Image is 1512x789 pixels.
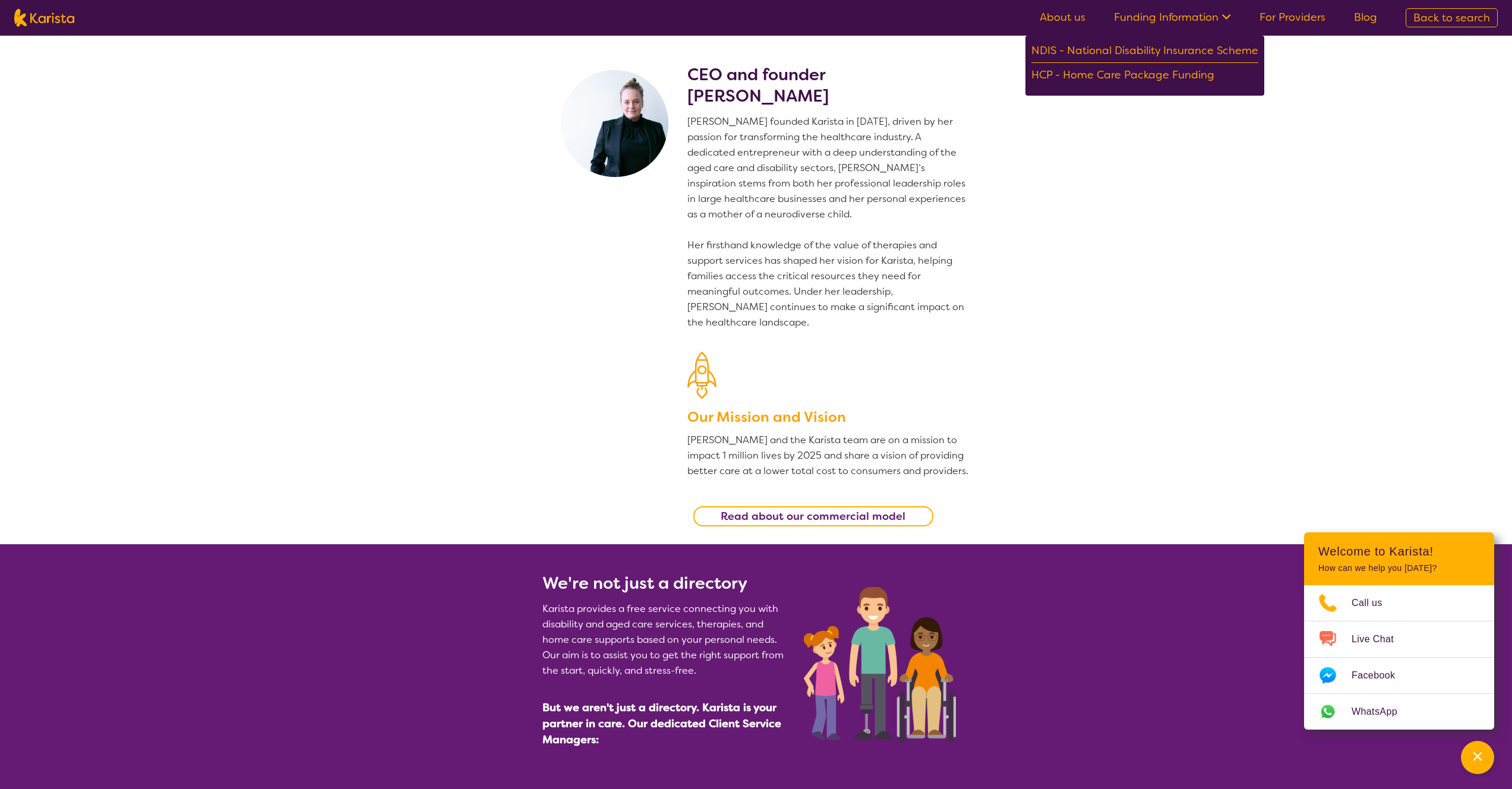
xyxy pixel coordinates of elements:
[721,509,905,523] b: Read about our commercial model
[687,352,716,399] img: Our Mission
[14,9,74,27] img: Karista logo
[1461,741,1494,774] button: Channel Menu
[1040,10,1085,24] a: About us
[804,587,956,743] img: Participants
[687,406,970,428] h3: Our Mission and Vision
[1304,585,1494,730] ul: Choose channel
[1352,594,1397,612] span: Call us
[1260,10,1325,24] a: For Providers
[1304,694,1494,730] a: Web link opens in a new tab.
[1413,11,1490,25] span: Back to search
[542,700,781,747] span: But we aren't just a directory. Karista is your partner in care. Our dedicated Client Service Man...
[1352,630,1408,648] span: Live Chat
[1352,703,1412,721] span: WhatsApp
[687,64,970,107] h2: CEO and founder [PERSON_NAME]
[542,573,790,594] h2: We're not just a directory
[1352,667,1409,684] span: Facebook
[1031,66,1258,87] div: HCP - Home Care Package Funding
[687,114,970,330] p: [PERSON_NAME] founded Karista in [DATE], driven by her passion for transforming the healthcare in...
[1406,8,1498,27] a: Back to search
[1318,544,1480,558] h2: Welcome to Karista!
[1304,532,1494,730] div: Channel Menu
[1031,42,1258,63] div: NDIS - National Disability Insurance Scheme
[1318,563,1480,573] p: How can we help you [DATE]?
[542,601,790,678] p: Karista provides a free service connecting you with disability and aged care services, therapies,...
[687,433,970,479] p: [PERSON_NAME] and the Karista team are on a mission to impact 1 million lives by 2025 and share a...
[1114,10,1231,24] a: Funding Information
[1354,10,1377,24] a: Blog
